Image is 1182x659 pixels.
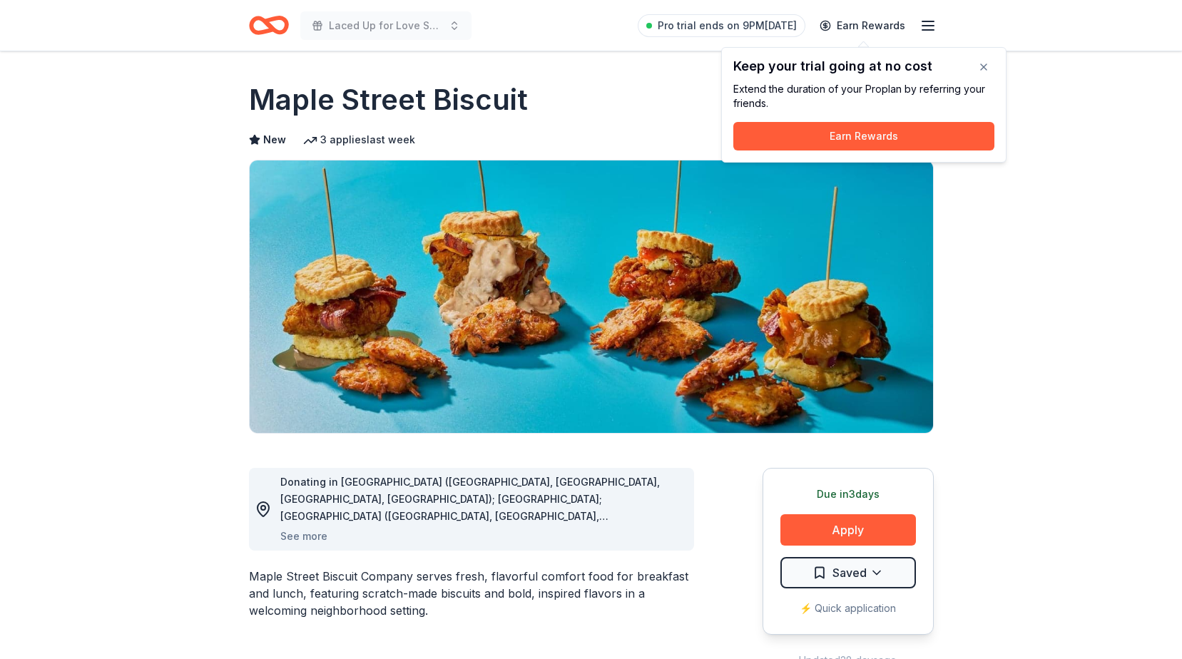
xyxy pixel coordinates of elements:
[780,486,916,503] div: Due in 3 days
[249,80,528,120] h1: Maple Street Biscuit
[733,122,994,150] button: Earn Rewards
[811,13,914,39] a: Earn Rewards
[329,17,443,34] span: Laced Up for Love Sneaker Ball
[249,568,694,619] div: Maple Street Biscuit Company serves fresh, flavorful comfort food for breakfast and lunch, featur...
[832,563,867,582] span: Saved
[780,514,916,546] button: Apply
[780,600,916,617] div: ⚡️ Quick application
[733,82,994,111] div: Extend the duration of your Pro plan by referring your friends.
[733,59,994,73] div: Keep your trial going at no cost
[280,528,327,545] button: See more
[249,9,289,42] a: Home
[300,11,472,40] button: Laced Up for Love Sneaker Ball
[263,131,286,148] span: New
[250,160,933,433] img: Image for Maple Street Biscuit
[638,14,805,37] a: Pro trial ends on 9PM[DATE]
[658,17,797,34] span: Pro trial ends on 9PM[DATE]
[780,557,916,588] button: Saved
[303,131,415,148] div: 3 applies last week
